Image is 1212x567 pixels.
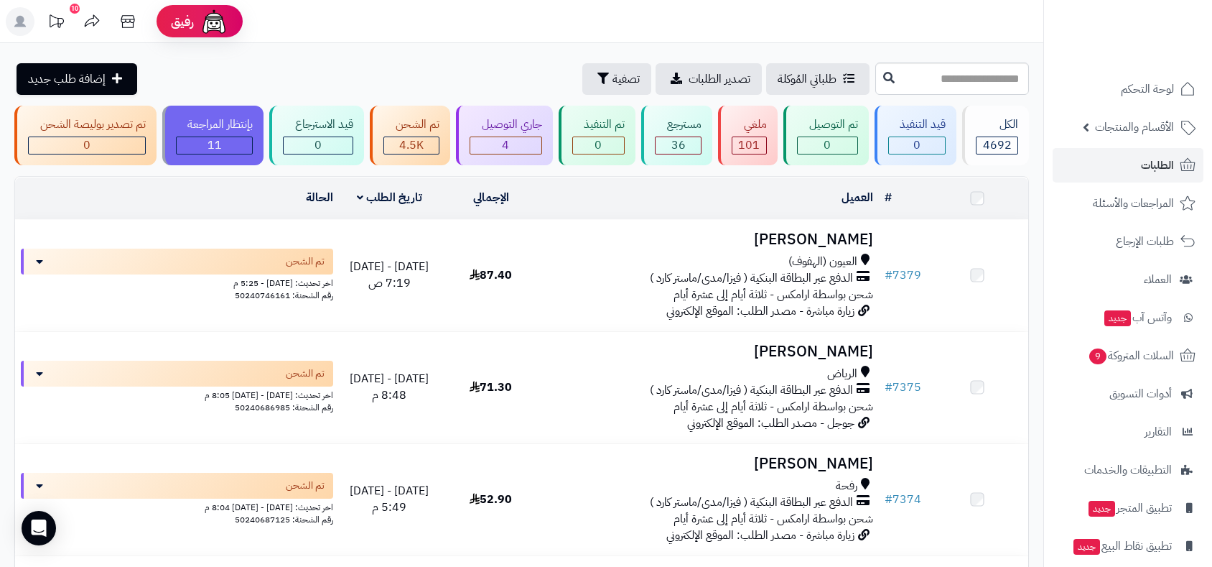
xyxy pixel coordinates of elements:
a: تطبيق المتجرجديد [1053,491,1203,525]
span: رفحة [836,478,857,494]
a: تحديثات المنصة [38,7,74,40]
span: الرياض [827,366,857,382]
a: التقارير [1053,415,1203,449]
span: تم الشحن [286,479,325,493]
div: 10 [70,4,80,14]
span: # [885,491,892,508]
span: 0 [83,137,90,154]
div: 0 [798,137,857,154]
div: بإنتظار المراجعة [176,116,253,133]
span: 87.40 [470,267,512,284]
span: تصفية [612,70,640,88]
span: [DATE] - [DATE] 5:49 م [350,482,429,516]
a: الإجمالي [473,189,509,206]
div: قيد الاسترجاع [283,116,353,133]
a: العملاء [1053,262,1203,297]
a: بإنتظار المراجعة 11 [159,106,267,165]
span: أدوات التسويق [1109,384,1172,404]
span: 0 [913,137,920,154]
a: تاريخ الطلب [357,189,422,206]
span: جديد [1104,310,1131,326]
span: # [885,379,892,396]
div: مسترجع [655,116,701,133]
div: 36 [656,137,701,154]
div: الكل [976,116,1018,133]
img: ai-face.png [200,7,228,36]
a: تم الشحن 4.5K [367,106,453,165]
a: الكل4692 [959,106,1032,165]
a: التطبيقات والخدمات [1053,453,1203,487]
a: #7374 [885,491,921,508]
a: ملغي 101 [715,106,780,165]
img: logo-2.png [1114,26,1198,56]
a: قيد الاسترجاع 0 [266,106,367,165]
div: 11 [177,137,253,154]
span: رقم الشحنة: 50240746161 [235,289,333,302]
div: تم تصدير بوليصة الشحن [28,116,146,133]
a: تم تصدير بوليصة الشحن 0 [11,106,159,165]
h3: [PERSON_NAME] [547,456,873,472]
div: 101 [732,137,766,154]
a: وآتس آبجديد [1053,300,1203,335]
span: الدفع عبر البطاقة البنكية ( فيزا/مدى/ماستر كارد ) [650,382,853,399]
span: زيارة مباشرة - مصدر الطلب: الموقع الإلكتروني [666,527,854,544]
a: السلات المتروكة9 [1053,338,1203,373]
div: 4 [470,137,541,154]
span: رقم الشحنة: 50240686985 [235,401,333,414]
span: [DATE] - [DATE] 8:48 م [350,370,429,404]
div: اخر تحديث: [DATE] - [DATE] 8:05 م [21,387,333,402]
div: تم التنفيذ [572,116,625,133]
a: الطلبات [1053,148,1203,183]
div: 4539 [384,137,439,154]
span: شحن بواسطة ارامكس - ثلاثة أيام إلى عشرة أيام [673,286,873,303]
span: 52.90 [470,491,512,508]
span: 4692 [983,137,1012,154]
a: تطبيق نقاط البيعجديد [1053,529,1203,563]
span: # [885,267,892,284]
span: شحن بواسطة ارامكس - ثلاثة أيام إلى عشرة أيام [673,398,873,415]
div: اخر تحديث: [DATE] - [DATE] 8:04 م [21,499,333,514]
span: زيارة مباشرة - مصدر الطلب: الموقع الإلكتروني [666,303,854,320]
span: 11 [208,137,222,154]
span: 0 [595,137,602,154]
span: جديد [1073,539,1100,555]
span: المراجعات والأسئلة [1093,193,1174,213]
a: أدوات التسويق [1053,377,1203,411]
div: تم الشحن [383,116,439,133]
span: السلات المتروكة [1088,346,1174,366]
span: [DATE] - [DATE] 7:19 ص [350,258,429,292]
span: العملاء [1144,269,1172,290]
span: 0 [824,137,831,154]
a: المراجعات والأسئلة [1053,186,1203,221]
span: الطلبات [1141,155,1174,175]
span: 9 [1089,348,1106,364]
a: طلباتي المُوكلة [766,63,870,95]
span: رقم الشحنة: 50240687125 [235,513,333,526]
a: تم التنفيذ 0 [556,106,639,165]
span: وآتس آب [1103,308,1172,328]
span: الدفع عبر البطاقة البنكية ( فيزا/مدى/ماستر كارد ) [650,270,853,287]
div: 0 [284,137,353,154]
span: جديد [1089,501,1115,517]
a: # [885,189,892,206]
span: 36 [671,137,686,154]
span: الدفع عبر البطاقة البنكية ( فيزا/مدى/ماستر كارد ) [650,494,853,511]
span: 71.30 [470,379,512,396]
span: طلبات الإرجاع [1116,231,1174,252]
span: تم الشحن [286,367,325,381]
a: تصدير الطلبات [656,63,762,95]
a: #7375 [885,379,921,396]
span: 4 [502,137,509,154]
span: تصدير الطلبات [689,70,750,88]
a: جاري التوصيل 4 [453,106,556,165]
div: 0 [29,137,145,154]
span: 101 [738,137,760,154]
a: #7379 [885,267,921,284]
div: 0 [889,137,946,154]
a: تم التوصيل 0 [780,106,872,165]
span: تم الشحن [286,254,325,269]
div: 0 [573,137,625,154]
button: تصفية [582,63,651,95]
div: اخر تحديث: [DATE] - 5:25 م [21,275,333,290]
div: تم التوصيل [797,116,858,133]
